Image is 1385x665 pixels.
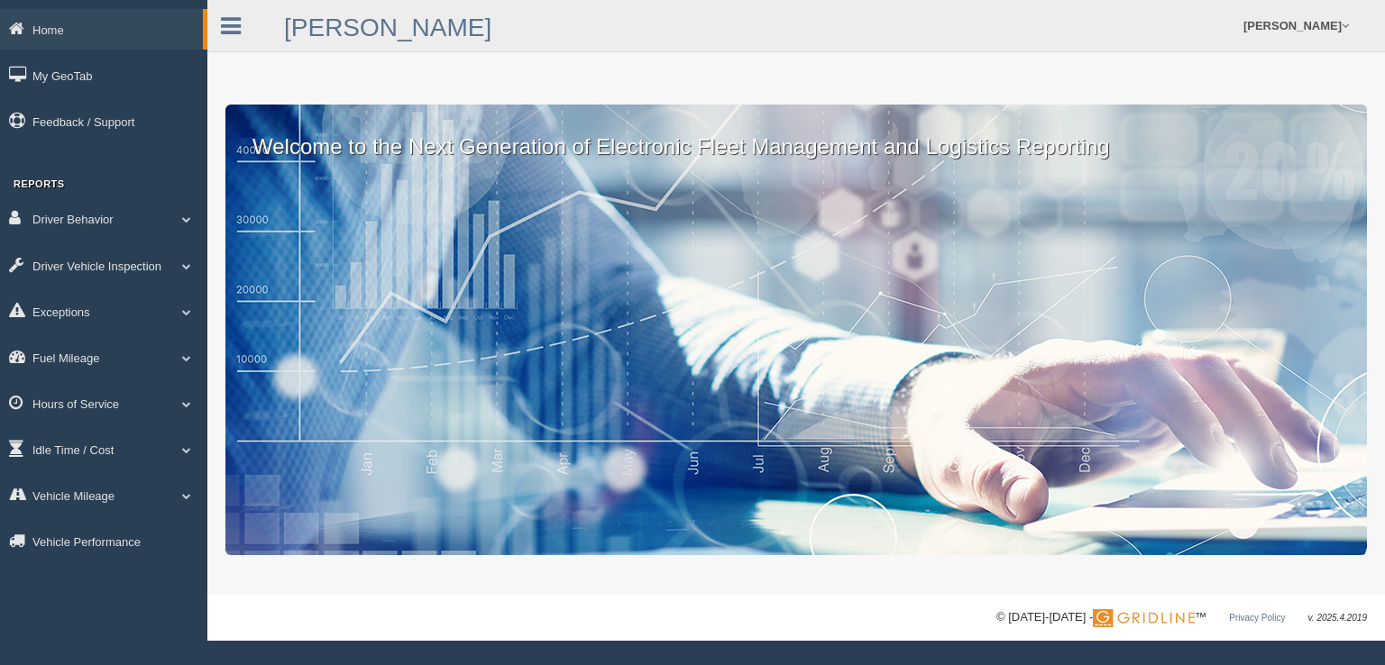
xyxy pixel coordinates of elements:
[284,14,491,41] a: [PERSON_NAME]
[1308,613,1367,623] span: v. 2025.4.2019
[996,608,1367,627] div: © [DATE]-[DATE] - ™
[225,105,1367,162] p: Welcome to the Next Generation of Electronic Fleet Management and Logistics Reporting
[1229,613,1285,623] a: Privacy Policy
[1093,609,1195,627] img: Gridline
